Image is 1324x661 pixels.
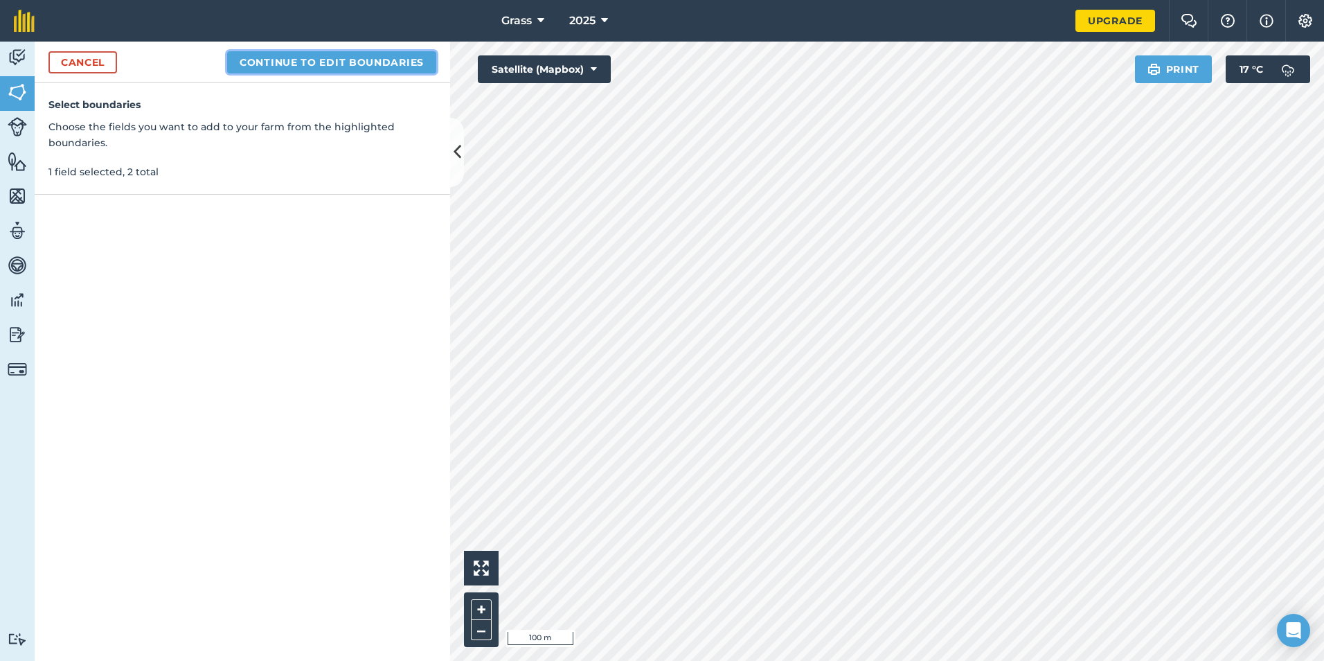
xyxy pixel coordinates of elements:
[569,12,596,29] span: 2025
[1075,10,1155,32] a: Upgrade
[48,119,436,150] p: Choose the fields you want to add to your farm from the highlighted boundaries.
[8,360,27,379] img: svg+xml;base64,PD94bWwgdmVyc2lvbj0iMS4wIiBlbmNvZGluZz0idXRmLTgiPz4KPCEtLSBHZW5lcmF0b3I6IEFkb2JlIE...
[8,324,27,345] img: svg+xml;base64,PD94bWwgdmVyc2lvbj0iMS4wIiBlbmNvZGluZz0idXRmLTgiPz4KPCEtLSBHZW5lcmF0b3I6IEFkb2JlIE...
[14,10,35,32] img: fieldmargin Logo
[471,599,492,620] button: +
[48,164,436,179] p: 1 field selected, 2 total
[474,561,489,576] img: Four arrows, one pointing top left, one top right, one bottom right and the last bottom left
[8,290,27,310] img: svg+xml;base64,PD94bWwgdmVyc2lvbj0iMS4wIiBlbmNvZGluZz0idXRmLTgiPz4KPCEtLSBHZW5lcmF0b3I6IEFkb2JlIE...
[8,47,27,68] img: svg+xml;base64,PD94bWwgdmVyc2lvbj0iMS4wIiBlbmNvZGluZz0idXRmLTgiPz4KPCEtLSBHZW5lcmF0b3I6IEFkb2JlIE...
[1277,614,1310,647] div: Open Intercom Messenger
[1226,55,1310,83] button: 17 °C
[478,55,611,83] button: Satellite (Mapbox)
[1274,55,1302,83] img: svg+xml;base64,PD94bWwgdmVyc2lvbj0iMS4wIiBlbmNvZGluZz0idXRmLTgiPz4KPCEtLSBHZW5lcmF0b3I6IEFkb2JlIE...
[8,186,27,206] img: svg+xml;base64,PHN2ZyB4bWxucz0iaHR0cDovL3d3dy53My5vcmcvMjAwMC9zdmciIHdpZHRoPSI1NiIgaGVpZ2h0PSI2MC...
[8,82,27,103] img: svg+xml;base64,PHN2ZyB4bWxucz0iaHR0cDovL3d3dy53My5vcmcvMjAwMC9zdmciIHdpZHRoPSI1NiIgaGVpZ2h0PSI2MC...
[471,620,492,640] button: –
[1219,14,1236,28] img: A question mark icon
[501,12,532,29] span: Grass
[1181,14,1197,28] img: Two speech bubbles overlapping with the left bubble in the forefront
[1147,61,1161,78] img: svg+xml;base64,PHN2ZyB4bWxucz0iaHR0cDovL3d3dy53My5vcmcvMjAwMC9zdmciIHdpZHRoPSIxOSIgaGVpZ2h0PSIyNC...
[8,255,27,276] img: svg+xml;base64,PD94bWwgdmVyc2lvbj0iMS4wIiBlbmNvZGluZz0idXRmLTgiPz4KPCEtLSBHZW5lcmF0b3I6IEFkb2JlIE...
[8,633,27,646] img: svg+xml;base64,PD94bWwgdmVyc2lvbj0iMS4wIiBlbmNvZGluZz0idXRmLTgiPz4KPCEtLSBHZW5lcmF0b3I6IEFkb2JlIE...
[48,51,117,73] a: Cancel
[1135,55,1213,83] button: Print
[227,51,436,73] button: Continue to edit boundaries
[1297,14,1314,28] img: A cog icon
[8,151,27,172] img: svg+xml;base64,PHN2ZyB4bWxucz0iaHR0cDovL3d3dy53My5vcmcvMjAwMC9zdmciIHdpZHRoPSI1NiIgaGVpZ2h0PSI2MC...
[1240,55,1263,83] span: 17 ° C
[48,97,436,112] h4: Select boundaries
[8,117,27,136] img: svg+xml;base64,PD94bWwgdmVyc2lvbj0iMS4wIiBlbmNvZGluZz0idXRmLTgiPz4KPCEtLSBHZW5lcmF0b3I6IEFkb2JlIE...
[1260,12,1273,29] img: svg+xml;base64,PHN2ZyB4bWxucz0iaHR0cDovL3d3dy53My5vcmcvMjAwMC9zdmciIHdpZHRoPSIxNyIgaGVpZ2h0PSIxNy...
[8,220,27,241] img: svg+xml;base64,PD94bWwgdmVyc2lvbj0iMS4wIiBlbmNvZGluZz0idXRmLTgiPz4KPCEtLSBHZW5lcmF0b3I6IEFkb2JlIE...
